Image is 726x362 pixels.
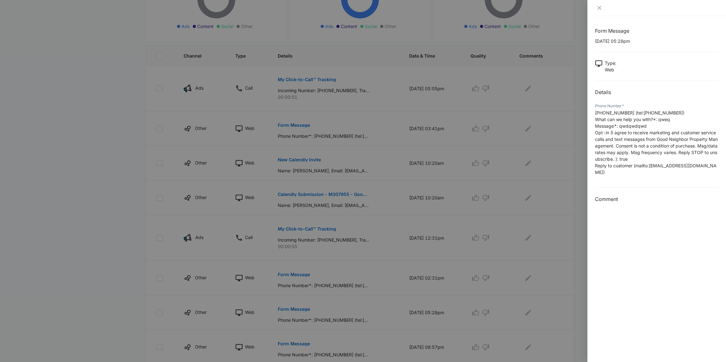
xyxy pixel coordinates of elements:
p: [DATE] 05:28pm [595,38,718,44]
span: [PHONE_NUMBER] (tel:[PHONE_NUMBER]) [595,110,684,115]
h3: Comment [595,195,718,203]
h1: Form Message [595,27,718,35]
span: What can we help you with?*: qweq [595,117,670,122]
button: Close [595,5,604,11]
span: close [597,5,602,10]
h2: Details [595,88,718,96]
span: Reply to customer (mailto:[EMAIL_ADDRESS][DOMAIN_NAME]) [595,163,717,175]
span: Message*: qwdqwdqwd [595,123,647,129]
div: Phone Number* [595,103,718,109]
p: Web [605,66,616,73]
span: Opt-in (I agree to receive marketing and customer service calls and text messages from Good Neigh... [595,130,718,162]
p: Type : [605,60,616,66]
